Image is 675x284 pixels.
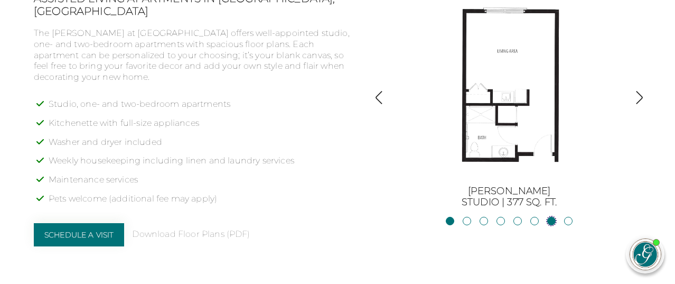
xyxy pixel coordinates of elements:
[34,28,359,83] p: The [PERSON_NAME] at [GEOGRAPHIC_DATA] offers well-appointed studio, one- and two-bedroom apartme...
[632,90,646,105] img: Show next
[34,223,125,246] a: Schedule a Visit
[49,137,359,156] li: Washer and dryer included
[49,155,359,175] li: Weekly housekeeping including linen and laundry services
[390,186,628,208] h3: [PERSON_NAME] Studio | 377 sq. ft.
[49,194,359,213] li: Pets welcome (additional fee may apply)
[632,90,646,107] button: Show next
[49,99,359,118] li: Studio, one- and two-bedroom apartments
[49,175,359,194] li: Maintenance services
[630,239,661,270] img: avatar
[132,229,250,240] a: Download Floor Plans (PDF)
[49,118,359,137] li: Kitchenette with full-size appliances
[372,90,386,107] button: Show previous
[372,90,386,105] img: Show previous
